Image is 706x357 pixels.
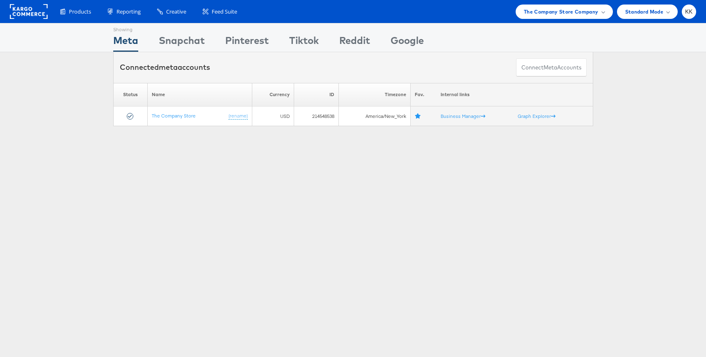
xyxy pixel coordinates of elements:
div: Pinterest [225,33,269,52]
span: The Company Store Company [524,7,599,16]
span: meta [159,62,178,72]
button: ConnectmetaAccounts [516,58,587,77]
div: Snapchat [159,33,205,52]
div: Tiktok [289,33,319,52]
div: Connected accounts [120,62,210,73]
div: Reddit [339,33,370,52]
th: Timezone [339,83,411,106]
th: ID [294,83,338,106]
th: Name [147,83,252,106]
span: Creative [166,8,186,16]
span: Reporting [117,8,141,16]
span: KK [685,9,693,14]
th: Status [113,83,147,106]
a: Business Manager [441,113,485,119]
div: Meta [113,33,138,52]
td: America/New_York [339,106,411,126]
th: Currency [252,83,294,106]
a: Graph Explorer [518,113,555,119]
div: Showing [113,23,138,33]
td: 214548538 [294,106,338,126]
a: The Company Store [152,113,196,119]
a: (rename) [228,113,248,120]
div: Google [391,33,424,52]
td: USD [252,106,294,126]
span: Standard Mode [625,7,663,16]
span: Products [69,8,91,16]
span: Feed Suite [212,8,237,16]
span: meta [544,64,557,71]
